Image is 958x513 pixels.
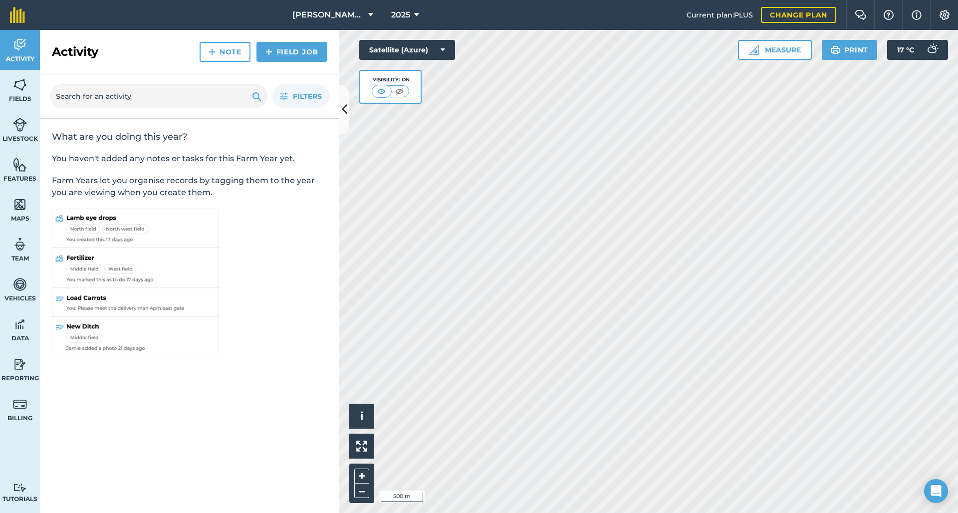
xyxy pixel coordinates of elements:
[272,84,329,108] button: Filters
[687,9,753,20] span: Current plan : PLUS
[13,237,27,252] img: svg+xml;base64,PD94bWwgdmVyc2lvbj0iMS4wIiBlbmNvZGluZz0idXRmLTgiPz4KPCEtLSBHZW5lcmF0b3I6IEFkb2JlIE...
[200,42,250,62] a: Note
[13,357,27,372] img: svg+xml;base64,PD94bWwgdmVyc2lvbj0iMS4wIiBlbmNvZGluZz0idXRmLTgiPz4KPCEtLSBHZW5lcmF0b3I6IEFkb2JlIE...
[13,317,27,332] img: svg+xml;base64,PD94bWwgdmVyc2lvbj0iMS4wIiBlbmNvZGluZz0idXRmLTgiPz4KPCEtLSBHZW5lcmF0b3I6IEFkb2JlIE...
[52,44,98,60] h2: Activity
[354,469,369,484] button: +
[209,46,216,58] img: svg+xml;base64,PHN2ZyB4bWxucz0iaHR0cDovL3d3dy53My5vcmcvMjAwMC9zdmciIHdpZHRoPSIxNCIgaGVpZ2h0PSIyNC...
[13,117,27,132] img: svg+xml;base64,PD94bWwgdmVyc2lvbj0iMS4wIiBlbmNvZGluZz0idXRmLTgiPz4KPCEtLSBHZW5lcmF0b3I6IEFkb2JlIE...
[855,10,867,20] img: Two speech bubbles overlapping with the left bubble in the forefront
[13,483,27,493] img: svg+xml;base64,PD94bWwgdmVyc2lvbj0iMS4wIiBlbmNvZGluZz0idXRmLTgiPz4KPCEtLSBHZW5lcmF0b3I6IEFkb2JlIE...
[924,479,948,503] div: Open Intercom Messenger
[13,37,27,52] img: svg+xml;base64,PD94bWwgdmVyc2lvbj0iMS4wIiBlbmNvZGluZz0idXRmLTgiPz4KPCEtLSBHZW5lcmF0b3I6IEFkb2JlIE...
[354,484,369,498] button: –
[265,46,272,58] img: svg+xml;base64,PHN2ZyB4bWxucz0iaHR0cDovL3d3dy53My5vcmcvMjAwMC9zdmciIHdpZHRoPSIxNCIgaGVpZ2h0PSIyNC...
[822,40,878,60] button: Print
[738,40,812,60] button: Measure
[13,397,27,412] img: svg+xml;base64,PD94bWwgdmVyc2lvbj0iMS4wIiBlbmNvZGluZz0idXRmLTgiPz4KPCEtLSBHZW5lcmF0b3I6IEFkb2JlIE...
[749,45,759,55] img: Ruler icon
[13,77,27,92] img: svg+xml;base64,PHN2ZyB4bWxucz0iaHR0cDovL3d3dy53My5vcmcvMjAwMC9zdmciIHdpZHRoPSI1NiIgaGVpZ2h0PSI2MC...
[52,175,327,199] p: Farm Years let you organise records by tagging them to the year you are viewing when you create t...
[10,7,25,23] img: fieldmargin Logo
[356,441,367,452] img: Four arrows, one pointing top left, one top right, one bottom right and the last bottom left
[393,86,406,96] img: svg+xml;base64,PHN2ZyB4bWxucz0iaHR0cDovL3d3dy53My5vcmcvMjAwMC9zdmciIHdpZHRoPSI1MCIgaGVpZ2h0PSI0MC...
[883,10,895,20] img: A question mark icon
[52,153,327,165] p: You haven't added any notes or tasks for this Farm Year yet.
[375,86,388,96] img: svg+xml;base64,PHN2ZyB4bWxucz0iaHR0cDovL3d3dy53My5vcmcvMjAwMC9zdmciIHdpZHRoPSI1MCIgaGVpZ2h0PSI0MC...
[13,157,27,172] img: svg+xml;base64,PHN2ZyB4bWxucz0iaHR0cDovL3d3dy53My5vcmcvMjAwMC9zdmciIHdpZHRoPSI1NiIgaGVpZ2h0PSI2MC...
[887,40,948,60] button: 17 °C
[292,9,364,21] span: [PERSON_NAME] Cross
[831,44,840,56] img: svg+xml;base64,PHN2ZyB4bWxucz0iaHR0cDovL3d3dy53My5vcmcvMjAwMC9zdmciIHdpZHRoPSIxOSIgaGVpZ2h0PSIyNC...
[761,7,836,23] a: Change plan
[50,84,267,108] input: Search for an activity
[13,197,27,212] img: svg+xml;base64,PHN2ZyB4bWxucz0iaHR0cDovL3d3dy53My5vcmcvMjAwMC9zdmciIHdpZHRoPSI1NiIgaGVpZ2h0PSI2MC...
[360,410,363,422] span: i
[897,40,914,60] span: 17 ° C
[372,76,410,84] div: Visibility: On
[939,10,951,20] img: A cog icon
[52,131,327,143] h2: What are you doing this year?
[252,90,261,102] img: svg+xml;base64,PHN2ZyB4bWxucz0iaHR0cDovL3d3dy53My5vcmcvMjAwMC9zdmciIHdpZHRoPSIxOSIgaGVpZ2h0PSIyNC...
[922,40,942,60] img: svg+xml;base64,PD94bWwgdmVyc2lvbj0iMS4wIiBlbmNvZGluZz0idXRmLTgiPz4KPCEtLSBHZW5lcmF0b3I6IEFkb2JlIE...
[359,40,455,60] button: Satellite (Azure)
[256,42,327,62] a: Field Job
[13,277,27,292] img: svg+xml;base64,PD94bWwgdmVyc2lvbj0iMS4wIiBlbmNvZGluZz0idXRmLTgiPz4KPCEtLSBHZW5lcmF0b3I6IEFkb2JlIE...
[349,404,374,429] button: i
[912,9,922,21] img: svg+xml;base64,PHN2ZyB4bWxucz0iaHR0cDovL3d3dy53My5vcmcvMjAwMC9zdmciIHdpZHRoPSIxNyIgaGVpZ2h0PSIxNy...
[391,9,410,21] span: 2025
[293,91,322,102] span: Filters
